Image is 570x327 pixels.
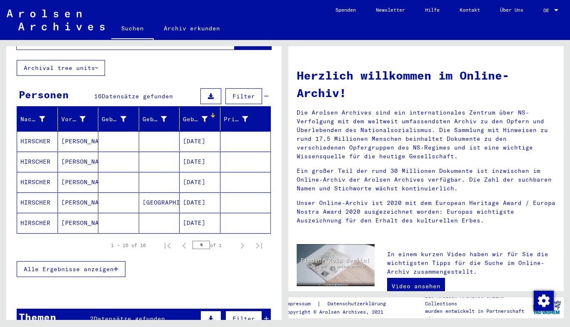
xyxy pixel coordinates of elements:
[192,241,234,249] div: of 1
[531,297,562,318] img: yv_logo.png
[58,192,99,212] mat-cell: [PERSON_NAME]
[180,172,220,192] mat-cell: [DATE]
[425,307,529,322] p: wurden entwickelt in Partnerschaft mit
[297,244,375,287] img: video.jpg
[20,115,45,124] div: Nachname
[180,107,220,131] mat-header-cell: Geburtsdatum
[94,315,165,322] span: Datensätze gefunden
[19,87,69,102] div: Personen
[284,308,396,316] p: Copyright © Arolsen Archives, 2021
[297,199,555,225] p: Unser Online-Archiv ist 2020 mit dem European Heritage Award / Europa Nostra Award 2020 ausgezeic...
[180,213,220,233] mat-cell: [DATE]
[232,92,255,100] span: Filter
[17,131,58,151] mat-cell: HIRSCHER
[111,18,154,40] a: Suchen
[90,315,94,322] span: 2
[94,92,102,100] span: 16
[17,261,125,277] button: Alle Ergebnisse anzeigen
[142,112,180,126] div: Geburt‏
[234,237,251,254] button: Next page
[297,108,555,161] p: Die Arolsen Archives sind ein internationales Zentrum über NS-Verfolgung mit dem weltweit umfasse...
[58,107,99,131] mat-header-cell: Vorname
[139,107,180,131] mat-header-cell: Geburt‏
[58,152,99,172] mat-cell: [PERSON_NAME]
[102,112,139,126] div: Geburtsname
[61,115,86,124] div: Vorname
[102,115,126,124] div: Geburtsname
[387,250,555,276] p: In einem kurzen Video haben wir für Sie die wichtigsten Tipps für die Suche im Online-Archiv zusa...
[17,192,58,212] mat-cell: HIRSCHER
[321,300,396,308] a: Datenschutzerklärung
[297,167,555,193] p: Ein großer Teil der rund 30 Millionen Dokumente ist inzwischen im Online-Archiv der Arolsen Archi...
[20,112,57,126] div: Nachname
[180,131,220,151] mat-cell: [DATE]
[58,131,99,151] mat-cell: [PERSON_NAME]
[159,237,176,254] button: First page
[17,213,58,233] mat-cell: HIRSCHER
[387,278,445,295] a: Video ansehen
[24,265,114,273] span: Alle Ergebnisse anzeigen
[534,291,554,311] img: Zustimmung ändern
[180,152,220,172] mat-cell: [DATE]
[284,300,396,308] div: |
[61,112,98,126] div: Vorname
[543,7,552,13] span: DE
[102,92,173,100] span: Datensätze gefunden
[297,67,555,102] h1: Herzlich willkommen im Online-Archiv!
[139,192,180,212] mat-cell: [GEOGRAPHIC_DATA]
[7,10,105,30] img: Arolsen_neg.svg
[425,292,529,307] p: Die Arolsen Archives Online-Collections
[17,172,58,192] mat-cell: HIRSCHER
[183,112,220,126] div: Geburtsdatum
[17,60,105,76] button: Archival tree units
[19,310,56,325] div: Themen
[58,172,99,192] mat-cell: [PERSON_NAME]
[180,192,220,212] mat-cell: [DATE]
[142,115,167,124] div: Geburt‏
[17,152,58,172] mat-cell: HIRSCHER
[251,237,267,254] button: Last page
[225,311,262,327] button: Filter
[154,18,230,38] a: Archiv erkunden
[224,112,261,126] div: Prisoner #
[284,300,317,308] a: Impressum
[176,237,192,254] button: Previous page
[225,88,262,104] button: Filter
[111,242,146,249] div: 1 – 16 of 16
[232,315,255,322] span: Filter
[183,115,207,124] div: Geburtsdatum
[58,213,99,233] mat-cell: [PERSON_NAME]
[17,107,58,131] mat-header-cell: Nachname
[98,107,139,131] mat-header-cell: Geburtsname
[220,107,271,131] mat-header-cell: Prisoner #
[224,115,248,124] div: Prisoner #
